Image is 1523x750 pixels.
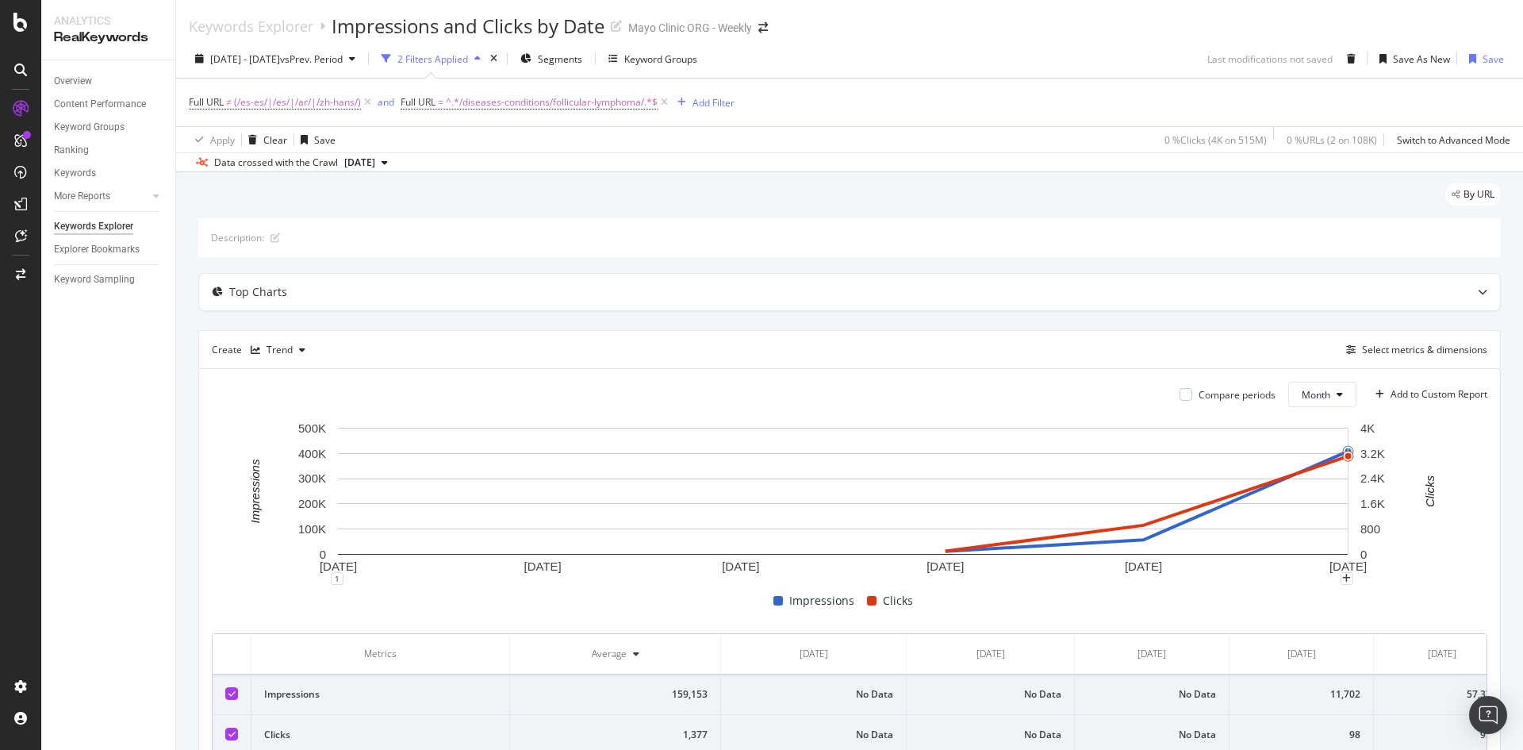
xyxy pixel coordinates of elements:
[487,51,501,67] div: times
[298,522,326,536] text: 100K
[54,13,163,29] div: Analytics
[54,188,110,205] div: More Reports
[244,337,312,363] button: Trend
[1287,647,1316,661] div: [DATE]
[523,687,708,702] div: 159,153
[54,119,125,136] div: Keyword Groups
[54,241,140,258] div: Explorer Bookmarks
[242,127,287,152] button: Clear
[1164,133,1267,147] div: 0 % Clicks ( 4K on 515M )
[1360,522,1380,536] text: 800
[446,91,658,113] span: ^.*/diseases-conditions/follicular-lymphoma/.*$
[54,271,164,288] a: Keyword Sampling
[375,46,487,71] button: 2 Filters Applied
[1397,133,1510,147] div: Switch to Advanced Mode
[592,647,627,661] div: Average
[54,218,133,235] div: Keywords Explorer
[1463,46,1504,71] button: Save
[1391,390,1487,399] div: Add to Custom Report
[1360,548,1367,561] text: 0
[54,142,89,159] div: Ranking
[54,73,92,90] div: Overview
[401,95,435,109] span: Full URL
[212,420,1475,579] svg: A chart.
[189,46,362,71] button: [DATE] - [DATE]vsPrev. Period
[332,13,604,40] div: Impressions and Clicks by Date
[54,119,164,136] a: Keyword Groups
[331,572,343,585] div: 1
[378,94,394,110] button: and
[1329,560,1367,574] text: [DATE]
[226,95,232,109] span: ≠
[734,687,893,702] div: No Data
[523,728,708,742] div: 1,377
[378,95,394,109] div: and
[919,728,1061,742] div: No Data
[1360,472,1385,486] text: 2.4K
[212,337,312,363] div: Create
[54,271,135,288] div: Keyword Sampling
[54,96,146,113] div: Content Performance
[298,472,326,486] text: 300K
[1287,133,1377,147] div: 0 % URLs ( 2 on 108K )
[397,52,468,66] div: 2 Filters Applied
[976,647,1005,661] div: [DATE]
[294,127,336,152] button: Save
[189,17,313,35] div: Keywords Explorer
[1483,52,1504,66] div: Save
[926,560,964,574] text: [DATE]
[624,52,697,66] div: Keyword Groups
[1207,52,1333,66] div: Last modifications not saved
[1125,560,1162,574] text: [DATE]
[298,421,326,435] text: 500K
[1362,343,1487,356] div: Select metrics & dimensions
[1369,382,1487,407] button: Add to Custom Report
[1088,728,1216,742] div: No Data
[210,52,280,66] span: [DATE] - [DATE]
[1088,687,1216,702] div: No Data
[1242,728,1360,742] div: 98
[54,188,148,205] a: More Reports
[54,165,164,182] a: Keywords
[1302,388,1330,402] span: Month
[1423,475,1437,507] text: Clicks
[344,156,375,170] span: 2025 Aug. 27th
[692,96,735,110] div: Add Filter
[1464,190,1494,199] span: By URL
[1393,52,1450,66] div: Save As New
[320,560,357,574] text: [DATE]
[1360,447,1385,460] text: 3.2K
[671,93,735,112] button: Add Filter
[1445,183,1501,206] div: legacy label
[211,231,264,244] div: Description:
[189,127,235,152] button: Apply
[1341,572,1353,585] div: plus
[54,241,164,258] a: Explorer Bookmarks
[267,345,293,355] div: Trend
[789,591,854,610] span: Impressions
[438,95,443,109] span: =
[602,46,704,71] button: Keyword Groups
[210,133,235,147] div: Apply
[758,22,768,33] div: arrow-right-arrow-left
[514,46,589,71] button: Segments
[320,548,326,561] text: 0
[54,96,164,113] a: Content Performance
[1360,498,1385,511] text: 1.6K
[1391,127,1510,152] button: Switch to Advanced Mode
[800,647,828,661] div: [DATE]
[54,165,96,182] div: Keywords
[54,73,164,90] a: Overview
[538,52,582,66] span: Segments
[1469,696,1507,734] div: Open Intercom Messenger
[1199,388,1276,402] div: Compare periods
[229,284,287,300] div: Top Charts
[1242,687,1360,702] div: 11,702
[722,560,759,574] text: [DATE]
[263,133,287,147] div: Clear
[314,133,336,147] div: Save
[264,647,497,661] div: Metrics
[214,156,338,170] div: Data crossed with the Crawl
[280,52,343,66] span: vs Prev. Period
